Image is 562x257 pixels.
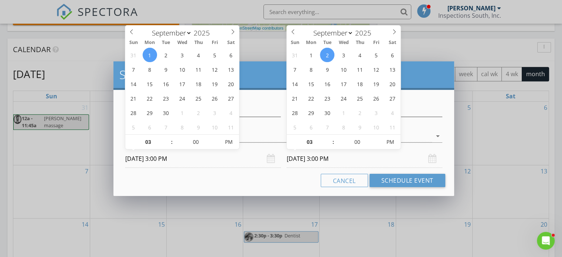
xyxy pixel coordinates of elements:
[175,120,190,134] span: October 8, 2025
[287,77,302,91] span: September 14, 2025
[321,174,368,187] button: Cancel
[369,120,383,134] span: October 10, 2025
[384,40,401,45] span: Sat
[385,91,399,105] span: September 27, 2025
[304,91,318,105] span: September 22, 2025
[175,62,190,77] span: September 10, 2025
[125,40,142,45] span: Sun
[142,40,158,45] span: Mon
[143,48,157,62] span: September 1, 2025
[385,48,399,62] span: September 6, 2025
[352,40,368,45] span: Thu
[369,91,383,105] span: September 26, 2025
[304,48,318,62] span: September 1, 2025
[385,120,399,134] span: October 11, 2025
[224,62,238,77] span: September 13, 2025
[143,105,157,120] span: September 29, 2025
[287,62,302,77] span: September 7, 2025
[191,91,206,105] span: September 25, 2025
[171,135,173,149] span: :
[287,105,302,120] span: September 28, 2025
[143,120,157,134] span: October 6, 2025
[385,105,399,120] span: October 4, 2025
[224,48,238,62] span: September 6, 2025
[336,105,351,120] span: October 1, 2025
[369,174,445,187] button: Schedule Event
[208,48,222,62] span: September 5, 2025
[208,105,222,120] span: October 3, 2025
[175,91,190,105] span: September 24, 2025
[192,28,216,38] input: Year
[336,77,351,91] span: September 17, 2025
[352,91,367,105] span: September 25, 2025
[353,28,378,38] input: Year
[352,105,367,120] span: October 2, 2025
[352,62,367,77] span: September 11, 2025
[336,40,352,45] span: Wed
[224,105,238,120] span: October 4, 2025
[126,105,141,120] span: September 28, 2025
[126,120,141,134] span: October 5, 2025
[303,40,319,45] span: Mon
[336,91,351,105] span: September 24, 2025
[126,77,141,91] span: September 14, 2025
[224,120,238,134] span: October 11, 2025
[369,105,383,120] span: October 3, 2025
[191,62,206,77] span: September 11, 2025
[175,105,190,120] span: October 1, 2025
[304,62,318,77] span: September 8, 2025
[191,120,206,134] span: October 9, 2025
[352,120,367,134] span: October 9, 2025
[208,91,222,105] span: September 26, 2025
[158,40,174,45] span: Tue
[368,40,384,45] span: Fri
[320,91,334,105] span: September 23, 2025
[319,40,336,45] span: Tue
[208,77,222,91] span: September 19, 2025
[320,77,334,91] span: September 16, 2025
[191,105,206,120] span: October 2, 2025
[287,91,302,105] span: September 21, 2025
[369,77,383,91] span: September 19, 2025
[159,48,173,62] span: September 2, 2025
[175,77,190,91] span: September 17, 2025
[159,62,173,77] span: September 9, 2025
[207,40,223,45] span: Fri
[125,150,281,168] input: Select date
[304,77,318,91] span: September 15, 2025
[174,40,190,45] span: Wed
[126,48,141,62] span: August 31, 2025
[320,120,334,134] span: October 7, 2025
[287,48,302,62] span: August 31, 2025
[208,120,222,134] span: October 10, 2025
[126,62,141,77] span: September 7, 2025
[320,62,334,77] span: September 9, 2025
[287,40,303,45] span: Sun
[191,48,206,62] span: September 4, 2025
[304,120,318,134] span: October 6, 2025
[336,48,351,62] span: September 3, 2025
[369,62,383,77] span: September 12, 2025
[159,105,173,120] span: September 30, 2025
[159,91,173,105] span: September 23, 2025
[219,135,239,149] span: Click to toggle
[175,48,190,62] span: September 3, 2025
[369,48,383,62] span: September 5, 2025
[320,48,334,62] span: September 2, 2025
[332,135,334,149] span: :
[143,77,157,91] span: September 15, 2025
[304,105,318,120] span: September 29, 2025
[208,62,222,77] span: September 12, 2025
[352,77,367,91] span: September 18, 2025
[159,77,173,91] span: September 16, 2025
[380,135,400,149] span: Click to toggle
[385,62,399,77] span: September 13, 2025
[385,77,399,91] span: September 20, 2025
[126,91,141,105] span: September 21, 2025
[224,77,238,91] span: September 20, 2025
[159,120,173,134] span: October 7, 2025
[190,40,207,45] span: Thu
[143,91,157,105] span: September 22, 2025
[336,62,351,77] span: September 10, 2025
[320,105,334,120] span: September 30, 2025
